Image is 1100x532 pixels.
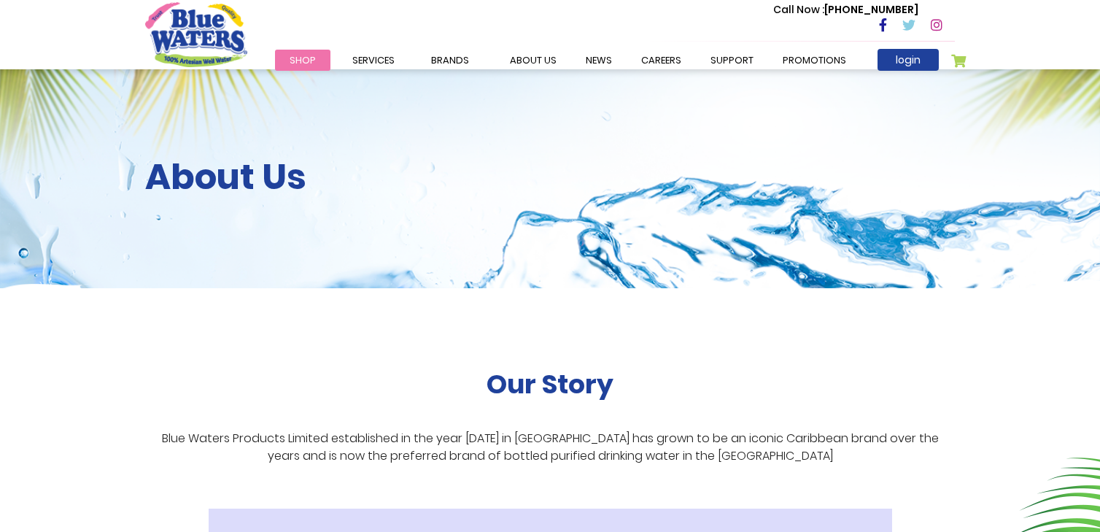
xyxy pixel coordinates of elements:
h2: About Us [145,156,955,198]
a: login [878,49,939,71]
a: News [571,50,627,71]
span: Brands [431,53,469,67]
a: store logo [145,2,247,66]
p: [PHONE_NUMBER] [773,2,918,18]
a: support [696,50,768,71]
span: Shop [290,53,316,67]
p: Blue Waters Products Limited established in the year [DATE] in [GEOGRAPHIC_DATA] has grown to be ... [145,430,955,465]
h2: Our Story [487,369,613,400]
a: Brands [417,50,484,71]
a: about us [495,50,571,71]
a: Services [338,50,409,71]
a: Promotions [768,50,861,71]
span: Call Now : [773,2,824,17]
span: Services [352,53,395,67]
a: Shop [275,50,330,71]
a: careers [627,50,696,71]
